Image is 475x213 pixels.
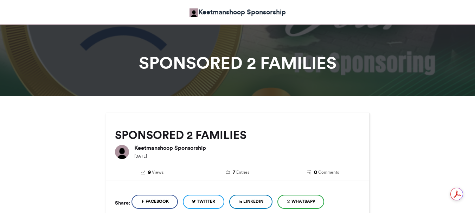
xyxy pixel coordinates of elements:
[148,169,151,177] span: 9
[134,145,360,151] h6: Keetmanshoop Sponsorship
[115,169,190,177] a: 9 Views
[183,195,224,209] a: Twitter
[146,198,169,205] span: Facebook
[236,169,249,175] span: Entries
[277,195,324,209] a: WhatsApp
[190,7,286,17] a: Keetmanshoop Sponsorship
[43,54,433,71] h1: SPONSORED 2 FAMILIES
[115,145,129,159] img: Keetmanshoop Sponsorship
[314,169,317,177] span: 0
[229,195,272,209] a: LinkedIn
[318,169,339,175] span: Comments
[131,195,178,209] a: Facebook
[190,8,198,17] img: Keetmanshoop Sponsorship
[291,198,315,205] span: WhatsApp
[285,169,360,177] a: 0 Comments
[243,198,263,205] span: LinkedIn
[233,169,235,177] span: 7
[134,154,147,159] small: [DATE]
[115,129,360,141] h2: SPONSORED 2 FAMILIES
[200,169,275,177] a: 7 Entries
[115,198,130,207] h5: Share:
[152,169,163,175] span: Views
[197,198,215,205] span: Twitter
